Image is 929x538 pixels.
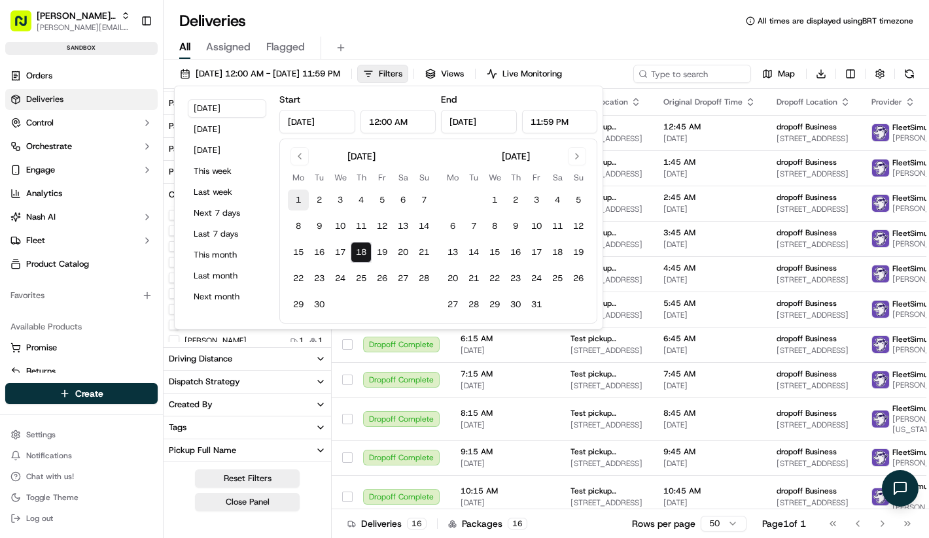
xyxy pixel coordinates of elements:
[288,242,309,263] button: 15
[188,204,266,222] button: Next 7 days
[526,242,547,263] button: 17
[463,294,484,315] button: 28
[169,143,222,155] div: Package Tags
[547,171,568,184] th: Saturday
[570,239,642,250] span: [STREET_ADDRESS]
[484,171,505,184] th: Wednesday
[379,68,402,80] span: Filters
[505,294,526,315] button: 30
[26,203,37,214] img: 1736555255976-a54dd68f-1ca7-489b-9aae-adbdc363a1c4
[188,120,266,139] button: [DATE]
[288,171,309,184] th: Monday
[570,169,642,179] span: [STREET_ADDRESS]
[505,242,526,263] button: 16
[442,268,463,289] button: 20
[351,216,372,237] button: 11
[288,190,309,210] button: 1
[441,110,517,133] input: Date
[26,93,63,105] span: Deliveries
[568,190,589,210] button: 5
[41,203,106,213] span: [PERSON_NAME]
[570,380,642,391] span: [STREET_ADDRESS]
[347,150,376,163] div: [DATE]
[116,238,143,248] span: [DATE]
[169,166,226,178] div: Provider Name
[463,216,484,237] button: 7
[27,125,51,148] img: 4988371391238_9404d814bf3eb2409008_72.png
[164,115,331,137] button: Package Requirements
[109,203,113,213] span: •
[164,92,331,114] button: Package Value
[526,190,547,210] button: 3
[309,171,330,184] th: Tuesday
[570,345,642,356] span: [STREET_ADDRESS]
[5,509,158,528] button: Log out
[502,68,562,80] span: Live Monitoring
[663,369,756,379] span: 7:45 AM
[570,408,642,418] span: Test pickup Business
[26,188,62,199] span: Analytics
[351,268,372,289] button: 25
[13,13,39,39] img: Nash
[13,170,88,180] div: Past conversations
[169,445,236,456] div: Pickup Full Name
[777,239,850,250] span: [STREET_ADDRESS]
[5,383,158,404] button: Create
[330,268,351,289] button: 24
[203,167,238,183] button: See all
[413,190,434,210] button: 7
[10,342,152,354] a: Promise
[266,39,305,55] span: Flagged
[505,216,526,237] button: 9
[330,190,351,210] button: 3
[288,268,309,289] button: 22
[169,422,186,433] div: Tags
[196,68,340,80] span: [DATE] 12:00 AM - [DATE] 11:59 PM
[105,287,215,311] a: 💻API Documentation
[526,171,547,184] th: Friday
[164,416,331,439] button: Tags
[777,204,850,214] span: [STREET_ADDRESS]
[413,268,434,289] button: 28
[505,190,526,210] button: 2
[568,242,589,263] button: 19
[633,65,751,83] input: Type to search
[526,268,547,289] button: 24
[5,183,158,204] a: Analytics
[116,203,143,213] span: [DATE]
[461,345,550,356] span: [DATE]
[463,268,484,289] button: 21
[777,263,837,273] span: dropoff Business
[872,230,889,247] img: FleetSimulator.png
[206,39,251,55] span: Assigned
[13,52,238,73] p: Welcome 👋
[26,492,79,503] span: Toggle Theme
[169,120,257,132] div: Package Requirements
[290,147,309,165] button: Go to previous month
[419,65,470,83] button: Views
[26,342,57,354] span: Promise
[570,263,642,273] span: Test pickup Business
[505,268,526,289] button: 23
[777,298,837,309] span: dropoff Business
[188,225,266,243] button: Last 7 days
[872,124,889,141] img: FleetSimulator.png
[179,39,190,55] span: All
[8,287,105,311] a: 📗Knowledge Base
[777,97,837,107] span: Dropoff Location
[26,365,56,377] span: Returns
[461,420,550,430] span: [DATE]
[372,190,393,210] button: 5
[663,420,756,430] span: [DATE]
[570,192,642,203] span: Test pickup Business
[309,190,330,210] button: 2
[777,380,850,391] span: [STREET_ADDRESS]
[413,171,434,184] th: Sunday
[5,254,158,275] a: Product Catalog
[26,117,54,129] span: Control
[484,294,505,315] button: 29
[413,242,434,263] button: 21
[442,294,463,315] button: 27
[663,275,756,285] span: [DATE]
[288,216,309,237] button: 8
